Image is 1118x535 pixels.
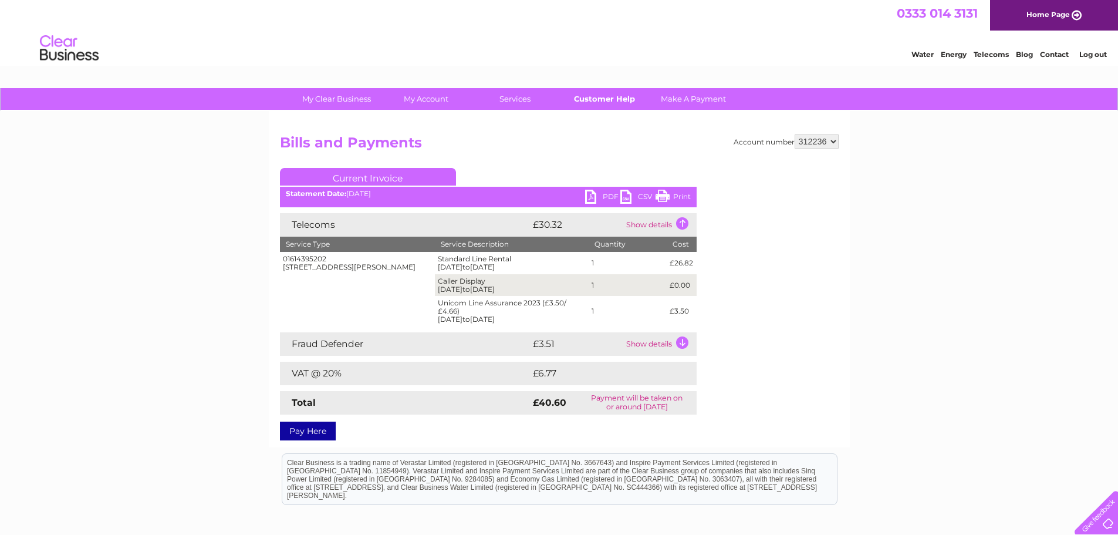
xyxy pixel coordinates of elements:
[280,190,697,198] div: [DATE]
[530,213,623,237] td: £30.32
[656,190,691,207] a: Print
[292,397,316,408] strong: Total
[435,252,589,274] td: Standard Line Rental [DATE] [DATE]
[667,237,696,252] th: Cost
[941,50,967,59] a: Energy
[1079,50,1107,59] a: Log out
[533,397,566,408] strong: £40.60
[462,285,470,294] span: to
[589,237,667,252] th: Quantity
[462,315,470,324] span: to
[556,88,653,110] a: Customer Help
[667,252,696,274] td: £26.82
[667,274,696,297] td: £0.00
[911,50,934,59] a: Water
[577,391,696,415] td: Payment will be taken on or around [DATE]
[282,6,837,57] div: Clear Business is a trading name of Verastar Limited (registered in [GEOGRAPHIC_DATA] No. 3667643...
[462,263,470,271] span: to
[585,190,620,207] a: PDF
[435,296,589,326] td: Unicom Line Assurance 2023 (£3.50/£4.66) [DATE] [DATE]
[589,274,667,297] td: 1
[280,362,530,385] td: VAT @ 20%
[280,168,456,186] a: Current Invoice
[623,213,697,237] td: Show details
[280,237,435,252] th: Service Type
[280,332,530,356] td: Fraud Defender
[280,422,336,440] a: Pay Here
[589,296,667,326] td: 1
[897,6,978,21] a: 0333 014 3131
[645,88,742,110] a: Make A Payment
[39,31,99,66] img: logo.png
[1040,50,1069,59] a: Contact
[530,362,669,385] td: £6.77
[288,88,385,110] a: My Clear Business
[530,332,623,356] td: £3.51
[589,252,667,274] td: 1
[1016,50,1033,59] a: Blog
[286,189,346,198] b: Statement Date:
[435,237,589,252] th: Service Description
[467,88,563,110] a: Services
[623,332,697,356] td: Show details
[667,296,696,326] td: £3.50
[734,134,839,149] div: Account number
[974,50,1009,59] a: Telecoms
[283,255,433,271] div: 01614395202 [STREET_ADDRESS][PERSON_NAME]
[620,190,656,207] a: CSV
[280,213,530,237] td: Telecoms
[435,274,589,297] td: Caller Display [DATE] [DATE]
[377,88,474,110] a: My Account
[280,134,839,157] h2: Bills and Payments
